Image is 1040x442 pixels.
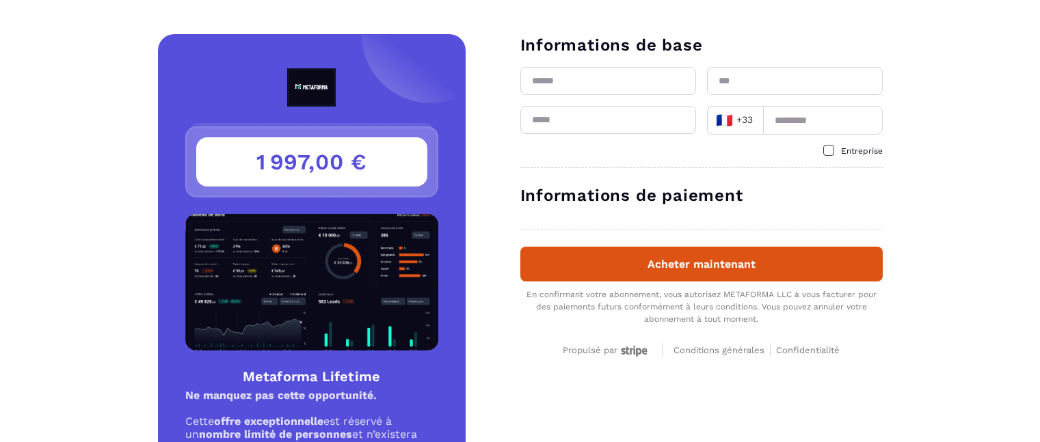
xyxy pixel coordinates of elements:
[185,214,438,350] img: Product Image
[841,146,883,156] span: Entreprise
[716,111,733,130] span: 🇫🇷
[520,184,883,206] h3: Informations de paiement
[563,343,651,356] a: Propulsé par
[756,110,758,130] input: Search for option
[520,288,883,325] div: En confirmant votre abonnement, vous autorisez METAFORMA LLC à vous facturer pour des paiements f...
[196,137,427,187] h3: 1 997,00 €
[520,247,883,281] button: Acheter maintenant
[563,345,651,357] div: Propulsé par
[185,389,377,402] strong: Ne manquez pas cette opportunité.
[707,106,763,135] div: Search for option
[214,415,323,428] strong: offre exceptionnelle
[776,343,840,356] a: Confidentialité
[185,367,438,386] h4: Metaforma Lifetime
[199,428,352,441] strong: nombre limité de personnes
[674,345,764,355] span: Conditions générales
[256,68,368,107] img: logo
[776,345,840,355] span: Confidentialité
[520,34,883,56] h3: Informations de base
[674,343,771,356] a: Conditions générales
[715,111,754,130] span: +33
